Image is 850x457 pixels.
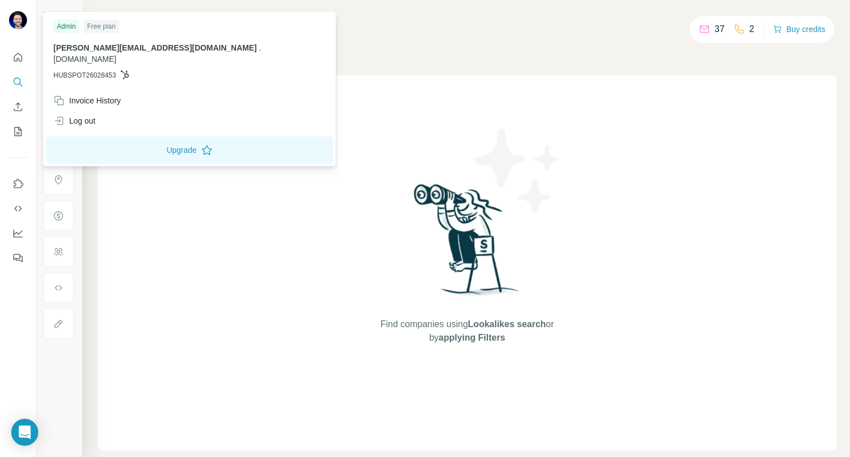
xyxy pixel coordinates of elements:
[9,174,27,194] button: Use Surfe on LinkedIn
[53,70,116,80] span: HUBSPOT26028453
[98,13,837,29] h4: Search
[9,248,27,268] button: Feedback
[53,20,79,33] div: Admin
[9,198,27,219] button: Use Surfe API
[9,223,27,243] button: Dashboard
[53,115,96,126] div: Log out
[715,22,725,36] p: 37
[409,181,526,306] img: Surfe Illustration - Woman searching with binoculars
[749,22,754,36] p: 2
[438,333,505,342] span: applying Filters
[467,120,568,221] img: Surfe Illustration - Stars
[259,43,261,52] span: .
[377,318,557,345] span: Find companies using or by
[468,319,546,329] span: Lookalikes search
[773,21,825,37] button: Buy credits
[9,121,27,142] button: My lists
[53,55,116,64] span: [DOMAIN_NAME]
[9,97,27,117] button: Enrich CSV
[9,72,27,92] button: Search
[9,47,27,67] button: Quick start
[53,43,257,52] span: [PERSON_NAME][EMAIL_ADDRESS][DOMAIN_NAME]
[9,11,27,29] img: Avatar
[53,95,121,106] div: Invoice History
[84,20,119,33] div: Free plan
[35,7,81,24] button: Show
[46,137,333,164] button: Upgrade
[11,419,38,446] div: Open Intercom Messenger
